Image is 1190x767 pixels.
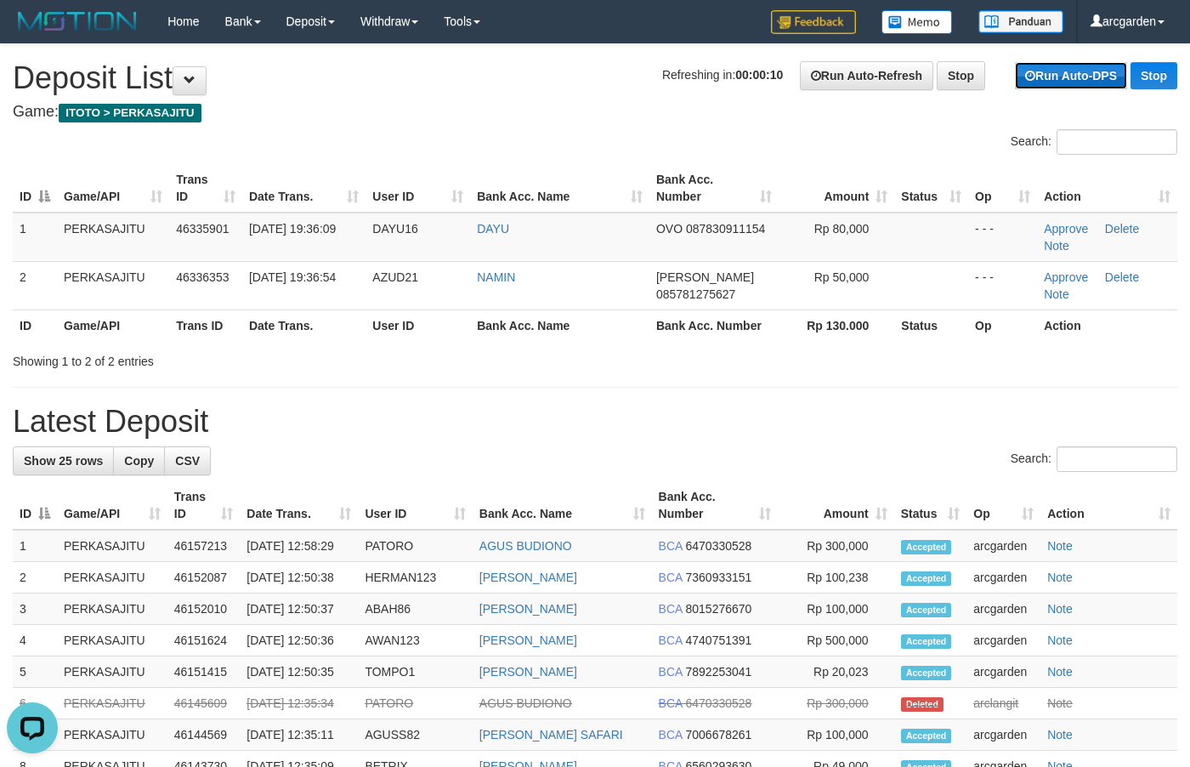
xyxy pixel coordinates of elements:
a: [PERSON_NAME] SAFARI [479,728,623,741]
td: arcgarden [966,656,1040,688]
th: Game/API [57,310,169,341]
th: Game/API: activate to sort column ascending [57,164,169,213]
td: Rp 300,000 [778,688,893,719]
label: Search: [1011,129,1177,155]
td: PERKASAJITU [57,656,167,688]
th: Game/API: activate to sort column ascending [57,481,167,530]
div: Showing 1 to 2 of 2 entries [13,346,483,370]
span: Copy 7360933151 to clipboard [685,571,751,584]
th: Date Trans.: activate to sort column ascending [242,164,365,213]
td: - - - [968,213,1037,262]
span: [DATE] 19:36:09 [249,222,336,236]
img: Button%20Memo.svg [881,10,953,34]
td: 1 [13,213,57,262]
span: OVO [656,222,683,236]
td: [DATE] 12:50:37 [240,594,358,625]
th: Op: activate to sort column ascending [968,164,1037,213]
th: Bank Acc. Number: activate to sort column ascending [649,164,779,213]
td: arcgarden [966,530,1040,562]
a: Note [1044,287,1069,301]
th: Date Trans. [242,310,365,341]
span: Deleted [901,697,944,712]
th: Status [894,310,968,341]
th: Amount: activate to sort column ascending [778,481,893,530]
a: Approve [1044,222,1088,236]
th: Trans ID [169,310,242,341]
span: Copy 6470330528 to clipboard [685,696,751,710]
a: Run Auto-DPS [1015,62,1127,89]
img: panduan.png [978,10,1063,33]
th: Bank Acc. Name: activate to sort column ascending [470,164,649,213]
a: [PERSON_NAME] [479,602,577,616]
th: ID [13,310,57,341]
a: Note [1044,239,1069,253]
td: - - - [968,261,1037,310]
img: MOTION_logo.png [13,9,142,34]
td: PATORO [358,530,472,562]
span: Accepted [901,603,952,617]
span: Copy 7006678261 to clipboard [685,728,751,741]
td: ABAH86 [358,594,472,625]
span: DAYU16 [372,222,417,236]
a: [PERSON_NAME] [479,633,577,647]
h4: Game: [13,104,1177,121]
td: PERKASAJITU [57,625,167,656]
td: AWAN123 [358,625,472,656]
h1: Latest Deposit [13,405,1177,439]
span: Copy 6470330528 to clipboard [685,539,751,553]
a: Approve [1044,270,1088,284]
span: BCA [659,696,683,710]
span: Copy 087830911154 to clipboard [686,222,765,236]
td: [DATE] 12:35:11 [240,719,358,751]
a: Show 25 rows [13,446,114,475]
td: arcgarden [966,719,1040,751]
a: CSV [164,446,211,475]
span: Copy [124,454,154,468]
td: PERKASAJITU [57,213,169,262]
span: ITOTO > PERKASAJITU [59,104,201,122]
th: Bank Acc. Number [649,310,779,341]
span: Accepted [901,634,952,649]
td: Rp 500,000 [778,625,893,656]
span: Rp 50,000 [814,270,870,284]
td: 1 [13,530,57,562]
th: Date Trans.: activate to sort column ascending [240,481,358,530]
strong: 00:00:10 [735,68,783,82]
td: PERKASAJITU [57,719,167,751]
span: Accepted [901,729,952,743]
td: [DATE] 12:50:36 [240,625,358,656]
a: [PERSON_NAME] [479,665,577,679]
td: [DATE] 12:35:34 [240,688,358,719]
th: Trans ID: activate to sort column ascending [169,164,242,213]
span: Show 25 rows [24,454,103,468]
span: Copy 8015276670 to clipboard [685,602,751,616]
th: User ID: activate to sort column ascending [365,164,470,213]
th: Op [968,310,1037,341]
td: TOMPO1 [358,656,472,688]
button: Open LiveChat chat widget [7,7,58,58]
td: 46144569 [167,719,241,751]
span: BCA [659,665,683,679]
th: User ID [365,310,470,341]
input: Search: [1057,446,1177,472]
td: arcgarden [966,594,1040,625]
span: BCA [659,633,683,647]
span: Accepted [901,666,952,680]
a: Note [1047,571,1073,584]
td: [DATE] 12:58:29 [240,530,358,562]
td: Rp 300,000 [778,530,893,562]
td: 4 [13,625,57,656]
th: ID: activate to sort column descending [13,164,57,213]
td: HERMAN123 [358,562,472,594]
th: Status: activate to sort column ascending [894,164,968,213]
span: 46336353 [176,270,229,284]
th: Bank Acc. Name [470,310,649,341]
span: Copy 7892253041 to clipboard [685,665,751,679]
span: BCA [659,571,683,584]
td: [DATE] 12:50:35 [240,656,358,688]
h1: Deposit List [13,61,1177,95]
td: PATORO [358,688,472,719]
td: PERKASAJITU [57,530,167,562]
span: Accepted [901,540,952,554]
td: 46152010 [167,594,241,625]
